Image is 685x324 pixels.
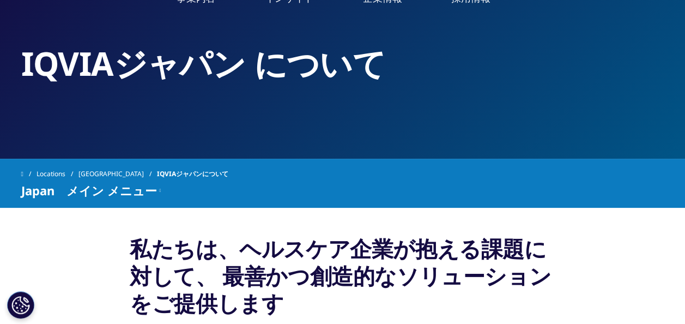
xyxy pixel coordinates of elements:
a: Locations [37,164,78,184]
a: [GEOGRAPHIC_DATA] [78,164,157,184]
button: Cookie 設定 [7,291,34,319]
span: Japan メイン メニュー [21,184,157,197]
span: IQVIAジャパンについて [157,164,228,184]
h2: IQVIAジャパン について [21,43,664,84]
